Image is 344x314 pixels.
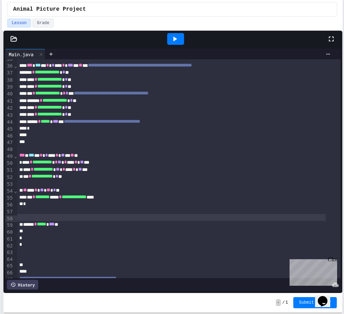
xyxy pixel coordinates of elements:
span: Fold line [14,153,17,159]
div: 57 [5,209,14,215]
div: History [7,280,38,290]
iframe: chat widget [287,256,337,286]
div: 35 [5,56,14,63]
div: 54 [5,188,14,195]
div: 61 [5,236,14,243]
div: 42 [5,105,14,112]
div: 66 [5,270,14,276]
span: - [276,299,281,306]
div: 40 [5,91,14,98]
span: 1 [285,300,288,305]
div: 47 [5,139,14,146]
div: 60 [5,229,14,236]
div: 48 [5,146,14,153]
iframe: chat widget [315,286,337,307]
div: 67 [5,276,14,283]
button: Lesson [7,19,31,28]
div: 45 [5,126,14,133]
span: Animal Picture Project [13,5,86,13]
div: 50 [5,160,14,167]
div: 49 [5,153,14,160]
button: Submit Answer [293,297,337,308]
div: 63 [5,249,14,256]
div: 39 [5,84,14,91]
div: 64 [5,256,14,263]
div: Main.java [5,51,37,58]
div: Chat with us now!Close [3,3,48,44]
div: 37 [5,70,14,77]
div: Main.java [5,49,45,59]
button: Grade [32,19,54,28]
span: Fold line [14,188,17,194]
div: 52 [5,174,14,181]
div: 44 [5,119,14,126]
div: 58 [5,215,14,222]
div: 38 [5,77,14,84]
div: 53 [5,181,14,188]
div: 55 [5,195,14,202]
div: 62 [5,243,14,250]
div: 51 [5,167,14,174]
div: 43 [5,112,14,119]
div: 46 [5,133,14,140]
div: 41 [5,98,14,105]
div: 65 [5,263,14,270]
span: Fold line [14,63,17,69]
span: / [282,300,285,305]
div: 56 [5,202,14,209]
span: Submit Answer [299,300,331,305]
div: 59 [5,222,14,229]
div: 36 [5,63,14,70]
